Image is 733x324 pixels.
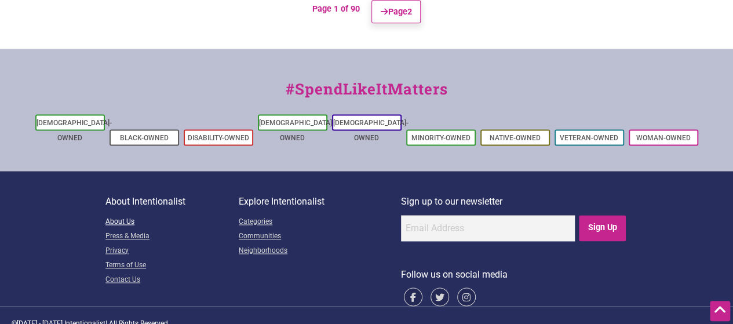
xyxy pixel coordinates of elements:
p: Sign up to our newsletter [401,194,628,209]
div: Scroll Back to Top [710,301,730,321]
a: [DEMOGRAPHIC_DATA]-Owned [259,119,334,142]
a: Privacy [105,244,239,259]
p: About Intentionalist [105,194,239,209]
input: Email Address [401,215,575,241]
span: 2 [407,7,412,17]
a: Terms of Use [105,259,239,273]
a: Minority-Owned [411,134,471,142]
a: Native-Owned [490,134,541,142]
a: Disability-Owned [188,134,249,142]
a: [DEMOGRAPHIC_DATA]-Owned [333,119,409,142]
p: Follow us on social media [401,267,628,282]
a: Communities [239,230,401,244]
a: Contact Us [105,273,239,287]
a: [DEMOGRAPHIC_DATA]-Owned [37,119,112,142]
a: Woman-Owned [636,134,691,142]
a: Press & Media [105,230,239,244]
a: Neighborhoods [239,244,401,259]
p: Explore Intentionalist [239,194,401,209]
a: About Us [105,215,239,230]
a: Categories [239,215,401,230]
a: Black-Owned [120,134,169,142]
input: Sign Up [579,215,626,241]
a: Veteran-Owned [560,134,618,142]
